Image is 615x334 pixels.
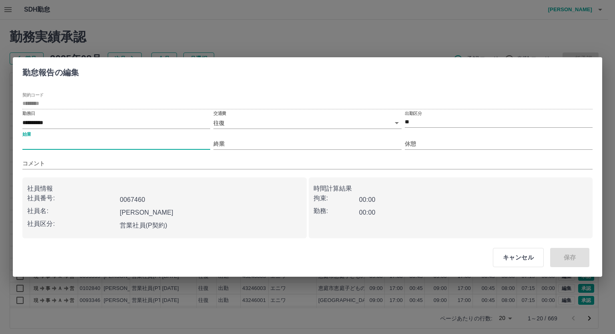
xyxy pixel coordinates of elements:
label: 勤務日 [22,110,35,116]
div: 往復 [213,117,401,129]
b: 00:00 [359,209,376,216]
p: 勤務: [314,206,359,216]
p: 時間計算結果 [314,184,588,193]
b: 営業社員(P契約) [120,222,167,229]
label: 始業 [22,131,31,137]
p: 社員区分: [27,219,117,229]
b: [PERSON_NAME] [120,209,173,216]
label: 出勤区分 [405,110,422,116]
p: 社員名: [27,206,117,216]
label: 交通費 [213,110,226,116]
button: キャンセル [493,248,544,267]
label: 契約コード [22,92,44,98]
b: 0067460 [120,196,145,203]
p: 拘束: [314,193,359,203]
b: 00:00 [359,196,376,203]
h2: 勤怠報告の編集 [13,57,88,85]
p: 社員情報 [27,184,302,193]
p: 社員番号: [27,193,117,203]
